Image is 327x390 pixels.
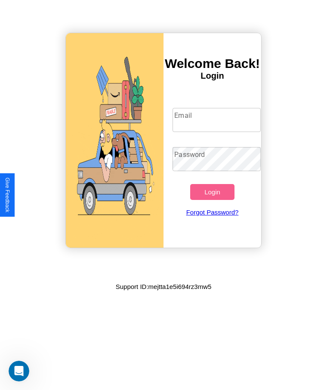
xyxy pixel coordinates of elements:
[168,200,256,224] a: Forgot Password?
[163,56,261,71] h3: Welcome Back!
[4,178,10,212] div: Give Feedback
[116,281,212,292] p: Support ID: mejtta1e5i694rz3mw5
[163,71,261,81] h4: Login
[190,184,234,200] button: Login
[9,361,29,381] iframe: Intercom live chat
[66,33,163,248] img: gif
